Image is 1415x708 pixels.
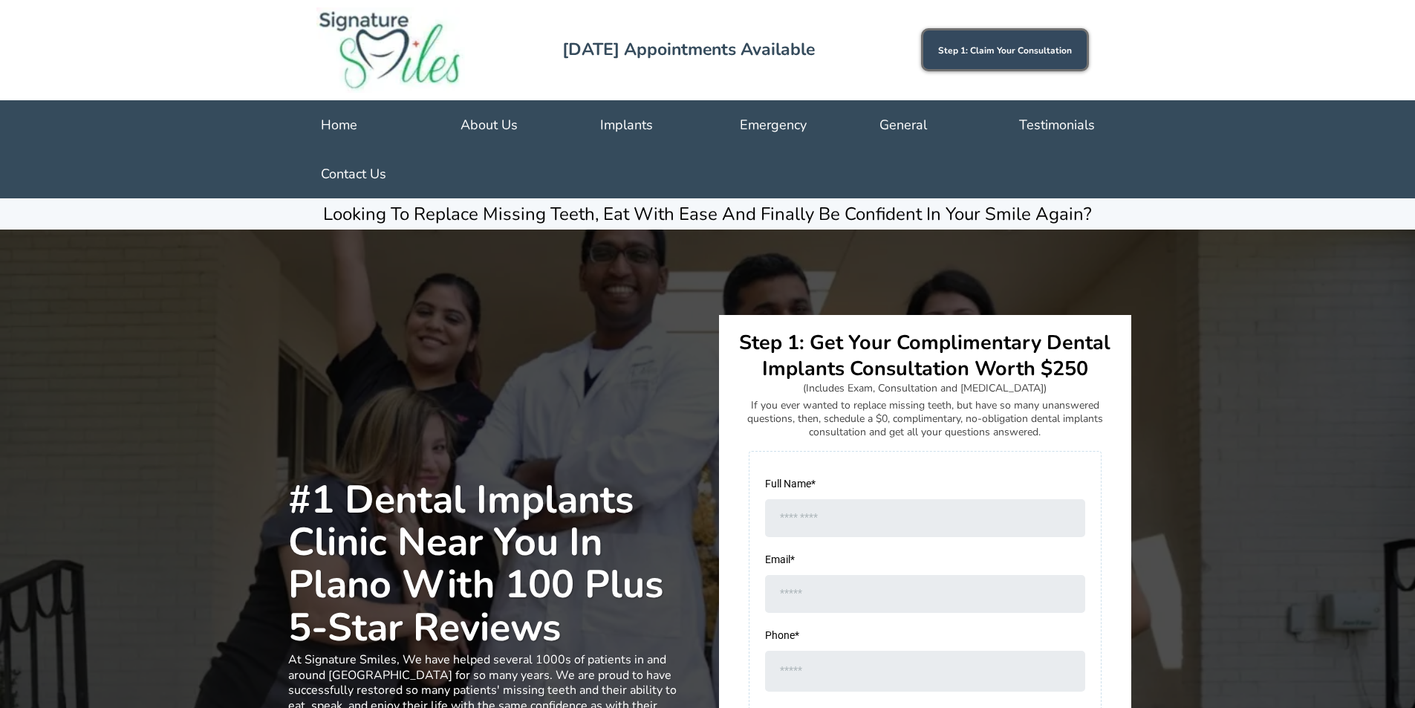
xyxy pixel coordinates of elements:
[734,382,1116,395] p: (Includes Exam, Consultation and [MEDICAL_DATA])
[734,399,1116,440] p: If you ever wanted to replace missing teeth, but have so many unanswered questions, then, schedul...
[707,100,839,149] a: Emergency
[986,100,1128,149] a: Testimonials
[765,475,1085,493] label: Full Name
[288,473,663,654] strong: #1 Dental Implants Clinic Near You In Plano With 100 Plus 5-Star Reviews
[765,626,1085,645] label: Phone
[562,38,815,61] strong: [DATE] Appointments Available
[938,45,1072,56] div: Step 1: Claim Your Consultation
[292,202,1124,226] p: Looking To Replace Missing Teeth, Eat With Ease And Finally Be Confident In Your Smile Again?
[847,100,960,149] a: General
[288,149,419,198] a: Contact Us
[288,100,390,149] a: Home
[567,100,686,149] a: Implants
[765,551,795,569] label: Email
[739,329,1110,383] strong: Step 1: Get Your Complimentary Dental Implants Consultation Worth $250
[921,28,1089,71] button: Step 1: Claim Your Consultation
[428,100,550,149] a: About Us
